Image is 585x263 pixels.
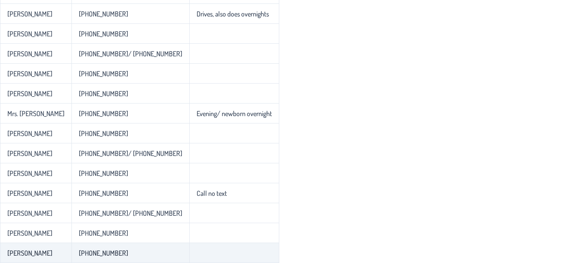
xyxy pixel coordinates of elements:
[79,129,128,138] p-celleditor: [PHONE_NUMBER]
[7,209,52,218] p-celleditor: [PERSON_NAME]
[197,109,272,118] p-celleditor: Evening/ newborn overnight
[7,149,52,158] p-celleditor: [PERSON_NAME]
[197,189,227,198] p-celleditor: Call no text
[79,149,182,158] p-celleditor: [PHONE_NUMBER]/ [PHONE_NUMBER]
[7,109,65,118] p-celleditor: Mrs. [PERSON_NAME]
[79,109,128,118] p-celleditor: [PHONE_NUMBER]
[79,169,128,178] p-celleditor: [PHONE_NUMBER]
[79,10,128,18] p-celleditor: [PHONE_NUMBER]
[79,229,128,237] p-celleditor: [PHONE_NUMBER]
[79,29,128,38] p-celleditor: [PHONE_NUMBER]
[79,249,128,257] p-celleditor: [PHONE_NUMBER]
[7,49,52,58] p-celleditor: [PERSON_NAME]
[7,229,52,237] p-celleditor: [PERSON_NAME]
[7,10,52,18] p-celleditor: [PERSON_NAME]
[197,10,269,18] p-celleditor: Drives, also does overnights
[79,69,128,78] p-celleditor: [PHONE_NUMBER]
[7,249,52,257] p-celleditor: [PERSON_NAME]
[7,169,52,178] p-celleditor: [PERSON_NAME]
[7,29,52,38] p-celleditor: [PERSON_NAME]
[79,49,182,58] p-celleditor: [PHONE_NUMBER]/ [PHONE_NUMBER]
[7,189,52,198] p-celleditor: [PERSON_NAME]
[79,209,182,218] p-celleditor: [PHONE_NUMBER]/ [PHONE_NUMBER]
[79,89,128,98] p-celleditor: [PHONE_NUMBER]
[7,129,52,138] p-celleditor: [PERSON_NAME]
[7,69,52,78] p-celleditor: [PERSON_NAME]
[7,89,52,98] p-celleditor: [PERSON_NAME]
[79,189,128,198] p-celleditor: [PHONE_NUMBER]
